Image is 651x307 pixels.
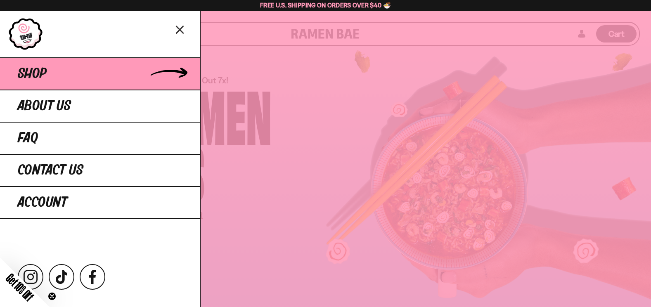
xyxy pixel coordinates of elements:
[260,1,391,9] span: Free U.S. Shipping on Orders over $40 🍜
[4,271,36,303] span: Get 10% Off
[18,66,47,81] span: Shop
[48,292,56,300] button: Close teaser
[173,22,187,36] button: Close menu
[18,99,71,113] span: About Us
[18,163,83,178] span: Contact Us
[18,195,67,210] span: Account
[18,131,38,146] span: FAQ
